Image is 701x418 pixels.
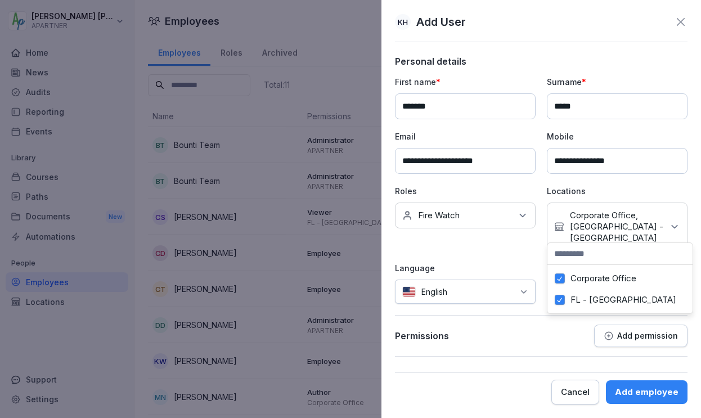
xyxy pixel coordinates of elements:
p: Email [395,131,536,142]
div: KH [395,14,411,30]
div: English [395,280,536,304]
p: Permissions [395,330,449,341]
div: Cancel [561,386,590,398]
label: FL - [GEOGRAPHIC_DATA] [570,295,676,305]
div: Add employee [615,386,678,398]
img: us.svg [402,286,416,297]
p: Corporate Office, [GEOGRAPHIC_DATA] - [GEOGRAPHIC_DATA] [570,210,663,244]
p: Mobile [547,131,687,142]
button: Add employee [606,380,687,404]
button: Add permission [594,325,687,347]
p: Add permission [617,331,678,340]
p: Personal details [395,56,687,67]
p: First name [395,76,536,88]
p: Add User [416,14,466,30]
p: Locations [547,185,687,197]
p: Roles [395,185,536,197]
button: Cancel [551,380,599,404]
label: Corporate Office [570,273,636,284]
p: Fire Watch [418,210,460,221]
p: Language [395,262,536,274]
p: Surname [547,76,687,88]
